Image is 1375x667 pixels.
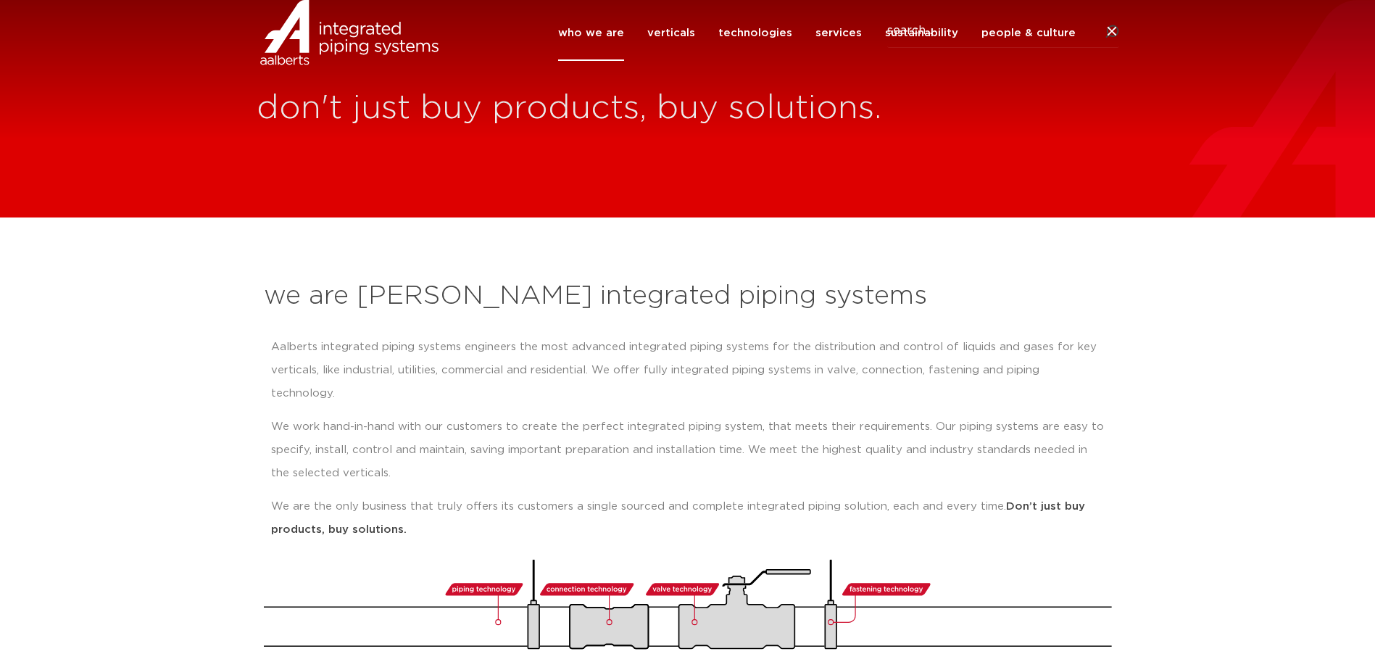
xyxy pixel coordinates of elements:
a: who we are [558,5,624,61]
a: sustainability [885,5,958,61]
nav: Menu [558,5,1076,61]
a: people & culture [981,5,1076,61]
p: We work hand-in-hand with our customers to create the perfect integrated piping system, that meet... [271,415,1105,485]
a: technologies [718,5,792,61]
p: We are the only business that truly offers its customers a single sourced and complete integrated... [271,495,1105,542]
a: services [815,5,862,61]
a: verticals [647,5,695,61]
p: Aalberts integrated piping systems engineers the most advanced integrated piping systems for the ... [271,336,1105,405]
h2: we are [PERSON_NAME] integrated piping systems [264,279,1112,314]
